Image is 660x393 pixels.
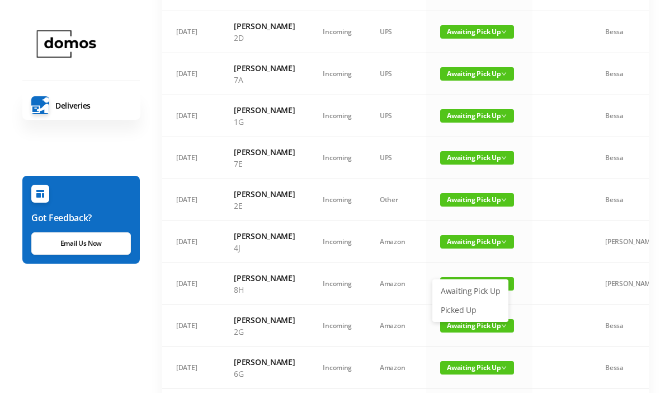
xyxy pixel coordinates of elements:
[501,155,507,161] i: icon: down
[162,137,220,179] td: [DATE]
[440,151,514,165] span: Awaiting Pick Up
[234,74,295,86] p: 7A
[22,91,140,120] a: Deliveries
[309,137,366,179] td: Incoming
[440,361,514,375] span: Awaiting Pick Up
[234,32,295,44] p: 2D
[366,221,426,263] td: Amazon
[501,239,507,245] i: icon: down
[234,20,295,32] h6: [PERSON_NAME]
[234,242,295,254] p: 4J
[366,263,426,305] td: Amazon
[162,263,220,305] td: [DATE]
[366,11,426,53] td: UPS
[309,95,366,137] td: Incoming
[234,158,295,170] p: 7E
[234,356,295,368] h6: [PERSON_NAME]
[234,62,295,74] h6: [PERSON_NAME]
[309,305,366,347] td: Incoming
[162,221,220,263] td: [DATE]
[234,104,295,116] h6: [PERSON_NAME]
[31,211,131,224] h6: Got Feedback?
[501,197,507,203] i: icon: down
[309,221,366,263] td: Incoming
[234,272,295,284] h6: [PERSON_NAME]
[162,305,220,347] td: [DATE]
[162,347,220,389] td: [DATE]
[440,25,514,39] span: Awaiting Pick Up
[366,347,426,389] td: Amazon
[501,323,507,329] i: icon: down
[309,263,366,305] td: Incoming
[309,347,366,389] td: Incoming
[440,193,514,207] span: Awaiting Pick Up
[234,326,295,338] p: 2G
[234,146,295,158] h6: [PERSON_NAME]
[309,53,366,95] td: Incoming
[501,71,507,77] i: icon: down
[31,232,131,255] a: Email Us Now
[366,95,426,137] td: UPS
[234,200,295,212] p: 2E
[162,11,220,53] td: [DATE]
[309,11,366,53] td: Incoming
[162,53,220,95] td: [DATE]
[234,314,295,326] h6: [PERSON_NAME]
[234,284,295,296] p: 8H
[234,188,295,200] h6: [PERSON_NAME]
[162,95,220,137] td: [DATE]
[366,137,426,179] td: UPS
[501,113,507,119] i: icon: down
[366,53,426,95] td: UPS
[501,29,507,35] i: icon: down
[309,179,366,221] td: Incoming
[366,179,426,221] td: Other
[440,319,514,333] span: Awaiting Pick Up
[501,365,507,371] i: icon: down
[440,109,514,123] span: Awaiting Pick Up
[234,368,295,380] p: 6G
[234,116,295,128] p: 1G
[434,282,507,300] a: Awaiting Pick Up
[366,305,426,347] td: Amazon
[162,179,220,221] td: [DATE]
[434,301,507,319] a: Picked Up
[440,67,514,81] span: Awaiting Pick Up
[440,235,514,249] span: Awaiting Pick Up
[234,230,295,242] h6: [PERSON_NAME]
